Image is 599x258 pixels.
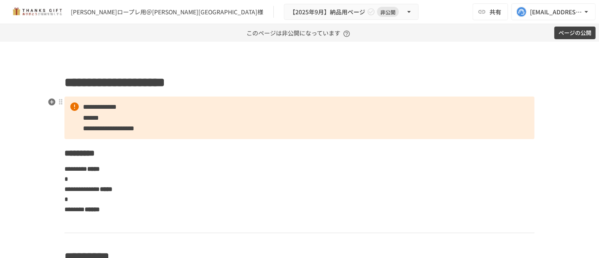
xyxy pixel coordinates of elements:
[71,8,263,16] div: [PERSON_NAME]ロープレ用＠[PERSON_NAME][GEOGRAPHIC_DATA]様
[289,7,365,17] span: 【2025年9月】納品用ページ
[377,8,399,16] span: 非公開
[10,5,64,19] img: mMP1OxWUAhQbsRWCurg7vIHe5HqDpP7qZo7fRoNLXQh
[489,7,501,16] span: 共有
[473,3,508,20] button: 共有
[530,7,582,17] div: [EMAIL_ADDRESS][DOMAIN_NAME]
[247,24,353,42] p: このページは非公開になっています
[511,3,596,20] button: [EMAIL_ADDRESS][DOMAIN_NAME]
[284,4,419,20] button: 【2025年9月】納品用ページ非公開
[554,27,596,40] button: ページの公開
